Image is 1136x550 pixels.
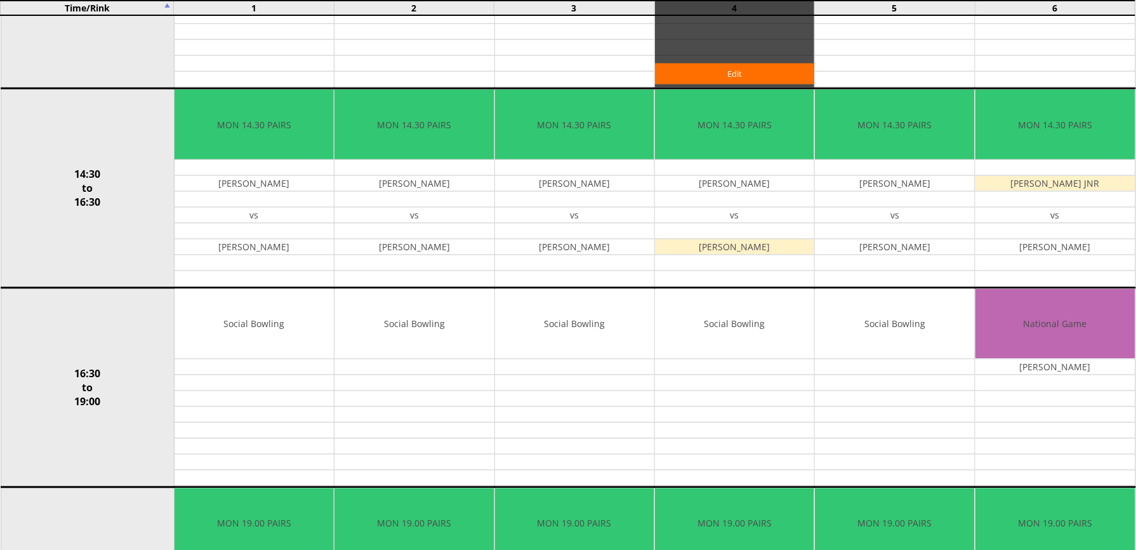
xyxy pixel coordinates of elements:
[815,208,974,224] td: vs
[1,89,174,288] td: 14:30 to 16:30
[975,1,1135,15] td: 6
[175,90,334,160] td: MON 14.30 PAIRS
[815,239,974,255] td: [PERSON_NAME]
[494,1,655,15] td: 3
[334,208,494,224] td: vs
[334,289,494,359] td: Social Bowling
[495,239,654,255] td: [PERSON_NAME]
[655,239,814,255] td: [PERSON_NAME]
[655,64,814,84] a: Edit
[1,1,174,15] td: Time/Rink
[495,208,654,224] td: vs
[495,90,654,160] td: MON 14.30 PAIRS
[173,1,334,15] td: 1
[975,90,1135,160] td: MON 14.30 PAIRS
[334,1,494,15] td: 2
[175,239,334,255] td: [PERSON_NAME]
[334,239,494,255] td: [PERSON_NAME]
[1,288,174,488] td: 16:30 to 19:00
[655,176,814,192] td: [PERSON_NAME]
[175,208,334,224] td: vs
[815,90,974,160] td: MON 14.30 PAIRS
[334,176,494,192] td: [PERSON_NAME]
[815,176,974,192] td: [PERSON_NAME]
[175,289,334,359] td: Social Bowling
[975,208,1135,224] td: vs
[815,1,975,15] td: 5
[175,176,334,192] td: [PERSON_NAME]
[655,208,814,224] td: vs
[655,289,814,359] td: Social Bowling
[815,289,974,359] td: Social Bowling
[975,239,1135,255] td: [PERSON_NAME]
[334,90,494,160] td: MON 14.30 PAIRS
[495,176,654,192] td: [PERSON_NAME]
[975,289,1135,359] td: National Game
[975,359,1135,375] td: [PERSON_NAME]
[495,289,654,359] td: Social Bowling
[975,176,1135,192] td: [PERSON_NAME] JNR
[655,90,814,160] td: MON 14.30 PAIRS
